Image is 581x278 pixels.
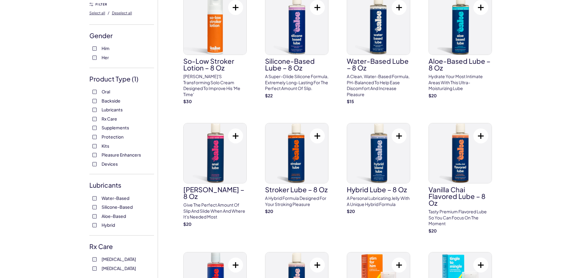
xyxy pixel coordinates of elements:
input: Oral [92,90,97,94]
strong: $ 20 [429,93,437,98]
span: Kits [102,142,109,150]
input: Protection [92,135,97,139]
input: Silicone-Based [92,205,97,209]
span: Him [102,44,109,52]
img: Stroker Lube – 8 oz [265,123,328,183]
span: Lubricants [102,106,123,114]
h3: [PERSON_NAME] – 8 oz [183,186,247,200]
button: Deselect all [112,8,132,18]
span: Supplements [102,124,129,132]
img: Anal Lube – 8 oz [184,123,246,183]
input: Rx Care [92,117,97,121]
p: [PERSON_NAME]'s transforming solo cream designed to improve his 'me time' [183,74,247,97]
input: Aloe-Based [92,214,97,218]
img: Vanilla Chai Flavored Lube – 8 oz [429,123,492,183]
p: A hybrid formula designed for your stroking pleasure [265,195,328,207]
h3: Water-Based Lube – 8 oz [347,58,410,71]
a: Anal Lube – 8 oz[PERSON_NAME] – 8 ozGive the perfect amount of slip and slide when and where it's... [183,123,247,227]
span: Rx Care [102,115,117,123]
strong: $ 15 [347,99,354,104]
strong: $ 20 [347,208,355,214]
p: A clean, water-based formula, pH-balanced to help ease discomfort and increase pleasure [347,74,410,97]
input: Pleasure Enhancers [92,153,97,157]
span: Water-Based [102,194,129,202]
span: Backside [102,97,120,105]
h3: So-Low Stroker Lotion – 8 oz [183,58,247,71]
h3: Vanilla Chai Flavored Lube – 8 oz [429,186,492,206]
span: Devices [102,160,118,168]
a: Vanilla Chai Flavored Lube – 8 ozVanilla Chai Flavored Lube – 8 ozTasty premium flavored lube so ... [429,123,492,234]
span: [MEDICAL_DATA] [102,264,136,272]
a: Hybrid Lube – 8 ozHybrid Lube – 8 ozA personal lubricating jelly with a unique hybrid formula$20 [347,123,410,215]
span: Protection [102,133,124,141]
button: Select all [89,8,105,18]
strong: $ 20 [429,228,437,233]
h3: Stroker Lube – 8 oz [265,186,328,193]
input: Kits [92,144,97,148]
input: Hybrid [92,223,97,227]
span: Select all [89,11,105,15]
input: Water-Based [92,196,97,200]
p: A super-glide silicone formula, extremely long-lasting for the perfect amount of slip. [265,74,328,92]
input: [MEDICAL_DATA] [92,257,97,262]
span: Aloe-Based [102,212,126,220]
strong: $ 30 [183,99,192,104]
span: Hybrid [102,221,115,229]
p: A personal lubricating jelly with a unique hybrid formula [347,195,410,207]
strong: $ 20 [183,221,192,227]
input: Him [92,46,97,51]
a: Stroker Lube – 8 ozStroker Lube – 8 ozA hybrid formula designed for your stroking pleasure$20 [265,123,328,215]
h3: Hybrid Lube – 8 oz [347,186,410,193]
p: Give the perfect amount of slip and slide when and where it's needed most [183,202,247,220]
input: Lubricants [92,108,97,112]
input: Devices [92,162,97,166]
span: Deselect all [112,11,132,15]
span: [MEDICAL_DATA] [102,255,136,263]
span: Oral [102,88,110,96]
img: Hybrid Lube – 8 oz [347,123,410,183]
strong: $ 22 [265,93,273,98]
h3: Silicone-Based Lube – 8 oz [265,58,328,71]
input: Supplements [92,126,97,130]
input: Backside [92,99,97,103]
strong: $ 20 [265,208,273,214]
input: Her [92,56,97,60]
span: / [108,10,109,16]
h3: Aloe-Based Lube – 8 oz [429,58,492,71]
input: [MEDICAL_DATA] [92,266,97,271]
span: Pleasure Enhancers [102,151,141,159]
span: Her [102,53,109,61]
p: Tasty premium flavored lube so you can focus on the moment [429,209,492,227]
p: Hydrate your most intimate areas with this ultra-moisturizing lube [429,74,492,92]
span: Silicone-Based [102,203,133,211]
